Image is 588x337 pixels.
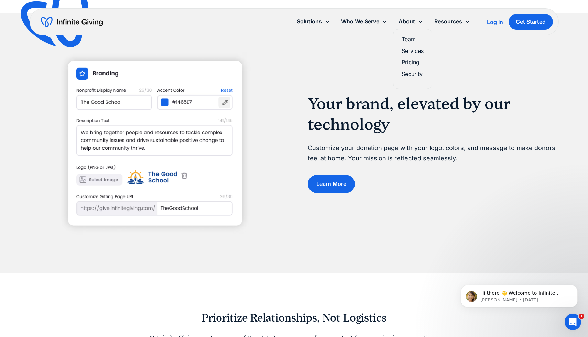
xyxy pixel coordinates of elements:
a: Pricing [402,58,424,67]
div: Solutions [297,17,322,26]
div: About [399,17,415,26]
a: Services [402,46,424,56]
a: Learn More [308,175,355,193]
a: Get Started [509,14,553,30]
a: home [41,16,103,27]
iframe: Intercom live chat [565,314,581,330]
a: Log In [487,18,503,26]
div: About [393,14,429,29]
div: Log In [487,19,503,25]
nav: About [393,29,432,89]
h2: Your brand, elevated by our technology [308,93,558,135]
div: Solutions [291,14,336,29]
div: Resources [429,14,476,29]
a: Team [402,35,424,44]
iframe: Intercom notifications message [450,270,588,318]
a: Security [402,69,424,79]
div: Who We Serve [341,17,379,26]
p: Customize your donation page with your logo, colors, and message to make donors feel at home. You... [308,143,558,164]
span: 1 [579,314,584,319]
div: Who We Serve [336,14,393,29]
div: Resources [434,17,462,26]
h2: Prioritize Relationships, Not Logistics [118,312,470,325]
